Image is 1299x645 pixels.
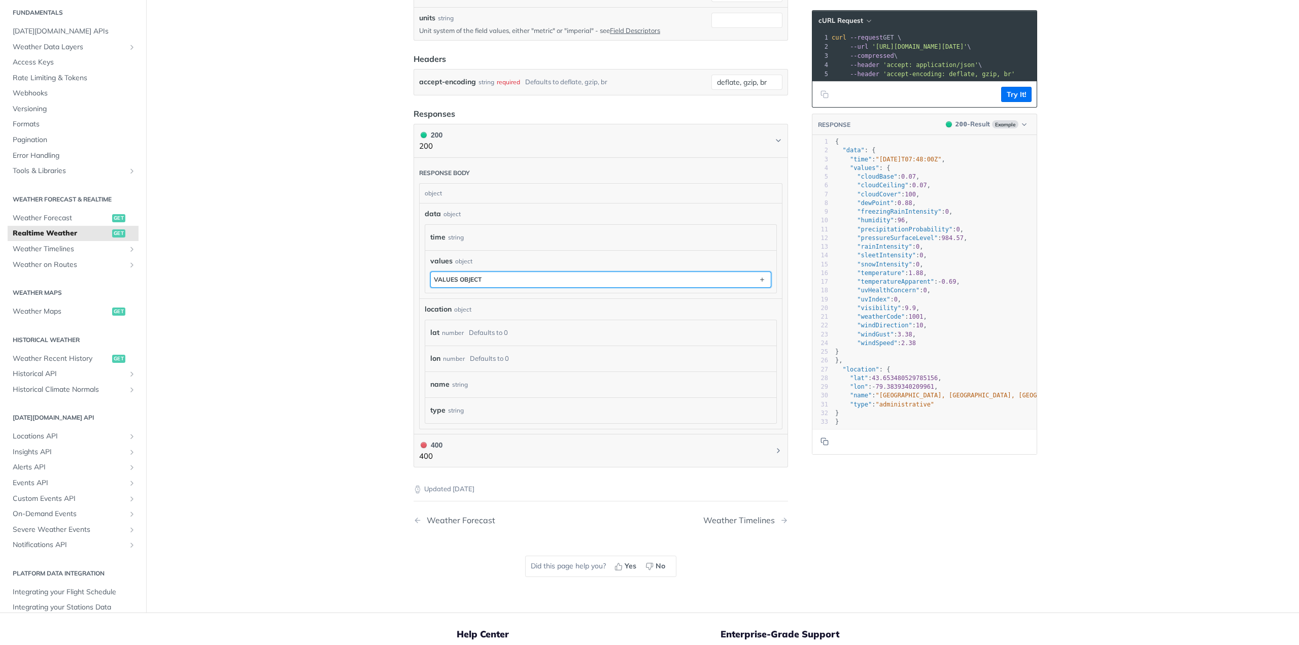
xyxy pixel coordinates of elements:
[448,403,464,418] div: string
[13,119,136,129] span: Formats
[876,401,935,408] span: "administrative"
[857,226,952,233] span: "precipitationProbability"
[835,401,934,408] span: :
[812,234,828,243] div: 12
[835,226,964,233] span: : ,
[1001,87,1032,102] button: Try It!
[8,351,139,366] a: Weather Recent Historyget
[656,561,665,571] span: No
[414,53,446,65] div: Headers
[832,61,982,69] span: \
[13,151,136,161] span: Error Handling
[430,325,439,340] label: lat
[956,226,960,233] span: 0
[835,217,909,224] span: : ,
[812,51,830,60] div: 3
[812,348,828,356] div: 25
[905,304,916,312] span: 9.9
[835,357,843,364] span: },
[478,75,494,89] div: string
[642,559,671,574] button: No
[8,429,139,444] a: Locations APIShow subpages for Locations API
[857,287,919,294] span: "uvHealthConcern"
[721,628,958,640] h5: Enterprise-Grade Support
[13,307,110,317] span: Weather Maps
[901,340,916,347] span: 2.38
[703,516,780,525] div: Weather Timelines
[857,313,905,320] span: "weatherCode"
[13,602,136,613] span: Integrating your Stations Data
[434,276,482,283] div: values object
[832,52,898,59] span: \
[419,75,476,89] label: accept-encoding
[812,155,828,164] div: 3
[876,383,935,390] span: 79.3839340209961
[898,217,905,224] span: 96
[857,199,894,207] span: "dewPoint"
[835,304,919,312] span: : ,
[414,108,455,120] div: Responses
[916,322,923,329] span: 10
[128,541,136,549] button: Show subpages for Notifications API
[112,214,125,222] span: get
[857,173,897,180] span: "cloudBase"
[13,478,125,488] span: Events API
[419,169,470,177] div: Response body
[857,243,912,250] span: "rainIntensity"
[835,164,890,172] span: : {
[419,439,782,462] button: 400 400400
[812,400,828,409] div: 31
[857,182,908,189] span: "cloudCeiling"
[850,43,868,50] span: --url
[430,230,446,245] label: time
[812,190,828,199] div: 7
[454,305,471,314] div: object
[812,146,828,155] div: 2
[13,88,136,98] span: Webhooks
[13,493,125,503] span: Custom Events API
[835,296,901,303] span: : ,
[128,245,136,253] button: Show subpages for Weather Timelines
[8,55,139,70] a: Access Keys
[835,208,952,215] span: : ,
[835,278,960,285] span: : ,
[898,331,912,338] span: 3.38
[610,26,660,35] a: Field Descriptors
[812,60,830,70] div: 4
[850,34,883,41] span: --request
[835,173,919,180] span: : ,
[128,448,136,456] button: Show subpages for Insights API
[8,86,139,101] a: Webhooks
[419,26,707,35] p: Unit system of the field values, either "metric" or "imperial" - see
[857,234,938,242] span: "pressureSurfaceLevel"
[443,351,465,366] div: number
[13,213,110,223] span: Weather Forecast
[842,366,879,373] span: "location"
[8,117,139,132] a: Formats
[442,325,464,340] div: number
[128,479,136,487] button: Show subpages for Events API
[470,351,509,366] div: Defaults to 0
[13,587,136,597] span: Integrating your Flight Schedule
[13,353,110,363] span: Weather Recent History
[112,308,125,316] span: get
[812,321,828,330] div: 22
[8,366,139,382] a: Historical APIShow subpages for Historical API
[812,365,828,374] div: 27
[443,210,461,219] div: object
[128,463,136,471] button: Show subpages for Alerts API
[835,287,931,294] span: : ,
[909,313,924,320] span: 1001
[425,304,452,315] span: location
[883,71,1015,78] span: 'accept-encoding: deflate, gzip, br'
[812,251,828,260] div: 14
[8,39,139,54] a: Weather Data LayersShow subpages for Weather Data Layers
[128,43,136,51] button: Show subpages for Weather Data Layers
[112,229,125,237] span: get
[835,392,1227,399] span: : ,
[812,33,830,42] div: 1
[812,70,830,79] div: 5
[431,272,771,287] button: values object
[835,331,916,338] span: : ,
[414,505,788,535] nav: Pagination Controls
